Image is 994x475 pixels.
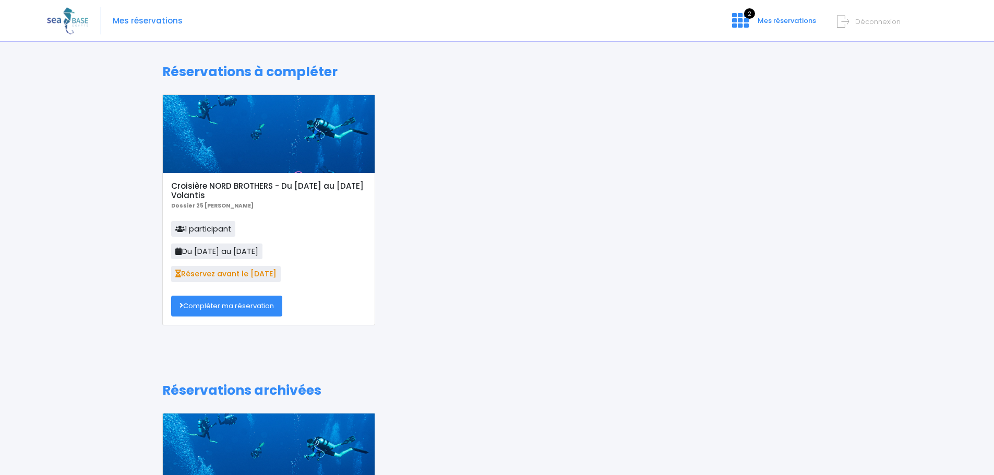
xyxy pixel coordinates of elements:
span: 2 [744,8,755,19]
span: Réservez avant le [DATE] [171,266,281,282]
a: Compléter ma réservation [171,296,282,316]
span: Mes réservations [758,16,816,26]
h1: Réservations à compléter [162,64,832,80]
a: 2 Mes réservations [724,19,822,29]
h5: Croisière NORD BROTHERS - Du [DATE] au [DATE] Volantis [171,181,366,200]
b: Dossier 25 [PERSON_NAME] [171,202,254,210]
span: Du [DATE] au [DATE] [171,243,262,259]
span: 1 participant [171,221,235,237]
h1: Réservations archivées [162,383,832,398]
span: Déconnexion [855,17,901,27]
